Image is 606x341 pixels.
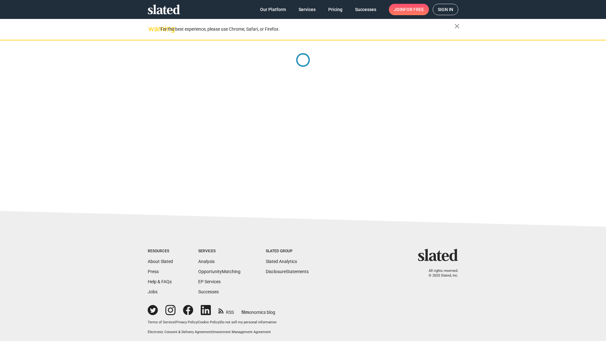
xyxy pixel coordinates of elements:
[213,330,271,334] a: Investment Management Agreement
[198,289,219,294] a: Successes
[198,259,215,264] a: Analysis
[148,259,173,264] a: About Slated
[148,25,156,33] mat-icon: warning
[260,4,286,15] span: Our Platform
[323,4,348,15] a: Pricing
[389,4,429,15] a: Joinfor free
[198,279,221,284] a: EP Services
[299,4,316,15] span: Services
[198,320,219,324] a: Cookie Policy
[404,4,424,15] span: for free
[294,4,321,15] a: Services
[241,310,249,315] span: film
[198,249,241,254] div: Services
[266,249,309,254] div: Slated Group
[438,4,453,15] span: Sign in
[148,320,175,324] a: Terms of Service
[148,249,173,254] div: Resources
[218,306,234,315] a: RSS
[197,320,198,324] span: |
[266,259,297,264] a: Slated Analytics
[220,320,276,325] button: Do not sell my personal information
[198,269,241,274] a: OpportunityMatching
[241,304,275,315] a: filmonomics blog
[266,269,309,274] a: DisclosureStatements
[328,4,342,15] span: Pricing
[355,4,376,15] span: Successes
[350,4,381,15] a: Successes
[394,4,424,15] span: Join
[433,4,458,15] a: Sign in
[148,330,212,334] a: Electronic Consent & Delivery Agreement
[148,289,157,294] a: Jobs
[175,320,197,324] a: Privacy Policy
[175,320,175,324] span: |
[148,269,159,274] a: Press
[255,4,291,15] a: Our Platform
[422,269,458,278] p: All rights reserved. © 2025 Slated, Inc.
[160,25,454,33] div: For the best experience, please use Chrome, Safari, or Firefox.
[212,330,213,334] span: |
[453,22,461,30] mat-icon: close
[148,279,172,284] a: Help & FAQs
